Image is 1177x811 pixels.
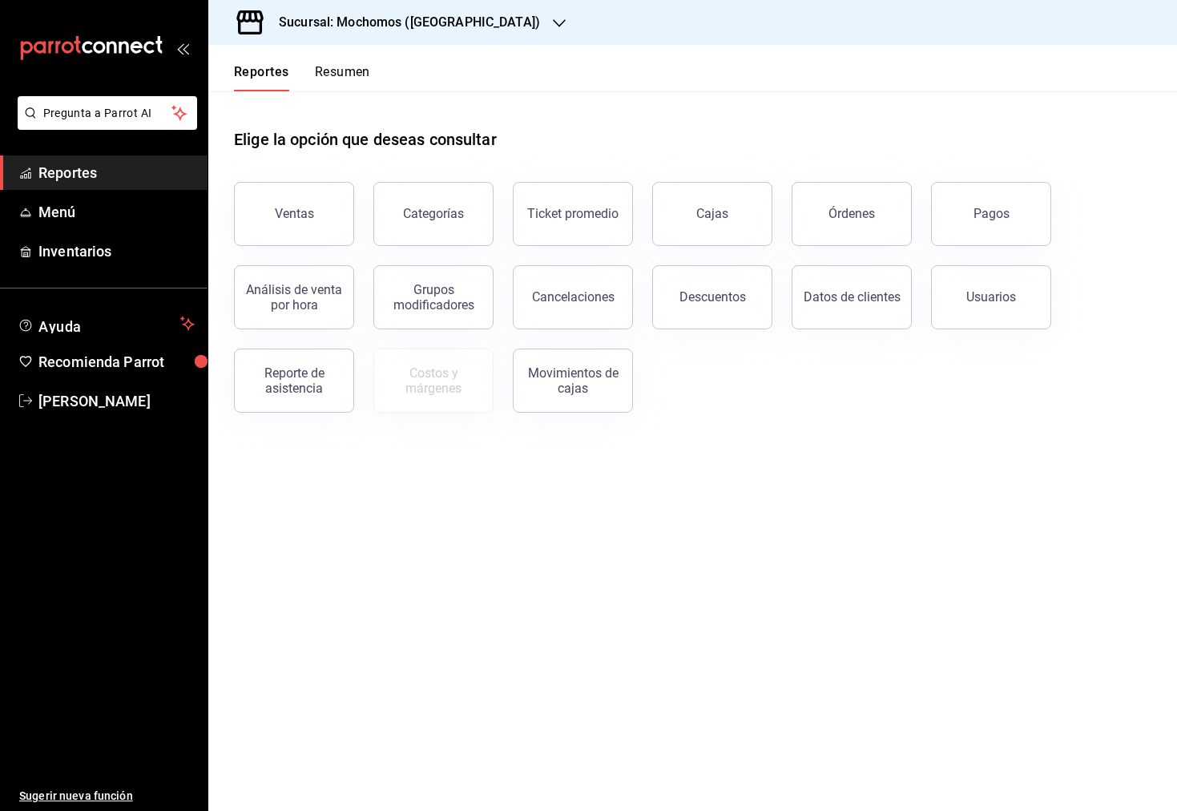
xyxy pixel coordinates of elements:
button: open_drawer_menu [176,42,189,54]
button: Reporte de asistencia [234,349,354,413]
button: Categorías [373,182,494,246]
button: Órdenes [792,182,912,246]
div: Cajas [696,204,729,224]
span: Inventarios [38,240,195,262]
div: Movimientos de cajas [523,365,623,396]
div: Análisis de venta por hora [244,282,344,313]
button: Pagos [931,182,1051,246]
div: Ventas [275,206,314,221]
button: Movimientos de cajas [513,349,633,413]
div: Órdenes [828,206,875,221]
div: navigation tabs [234,64,370,91]
div: Ticket promedio [527,206,619,221]
div: Grupos modificadores [384,282,483,313]
span: Pregunta a Parrot AI [43,105,172,122]
div: Costos y márgenes [384,365,483,396]
button: Usuarios [931,265,1051,329]
div: Pagos [973,206,1010,221]
span: [PERSON_NAME] [38,390,195,412]
a: Cajas [652,182,772,246]
span: Recomienda Parrot [38,351,195,373]
h1: Elige la opción que deseas consultar [234,127,497,151]
div: Usuarios [966,289,1016,305]
button: Cancelaciones [513,265,633,329]
div: Reporte de asistencia [244,365,344,396]
h3: Sucursal: Mochomos ([GEOGRAPHIC_DATA]) [266,13,540,32]
span: Sugerir nueva función [19,788,195,805]
button: Ventas [234,182,354,246]
button: Resumen [315,64,370,91]
button: Pregunta a Parrot AI [18,96,197,130]
button: Datos de clientes [792,265,912,329]
div: Datos de clientes [804,289,901,305]
div: Descuentos [679,289,746,305]
div: Categorías [403,206,464,221]
button: Reportes [234,64,289,91]
button: Análisis de venta por hora [234,265,354,329]
span: Reportes [38,162,195,184]
a: Pregunta a Parrot AI [11,116,197,133]
span: Menú [38,201,195,223]
button: Contrata inventarios para ver este reporte [373,349,494,413]
div: Cancelaciones [532,289,615,305]
button: Grupos modificadores [373,265,494,329]
span: Ayuda [38,314,174,333]
button: Descuentos [652,265,772,329]
button: Ticket promedio [513,182,633,246]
